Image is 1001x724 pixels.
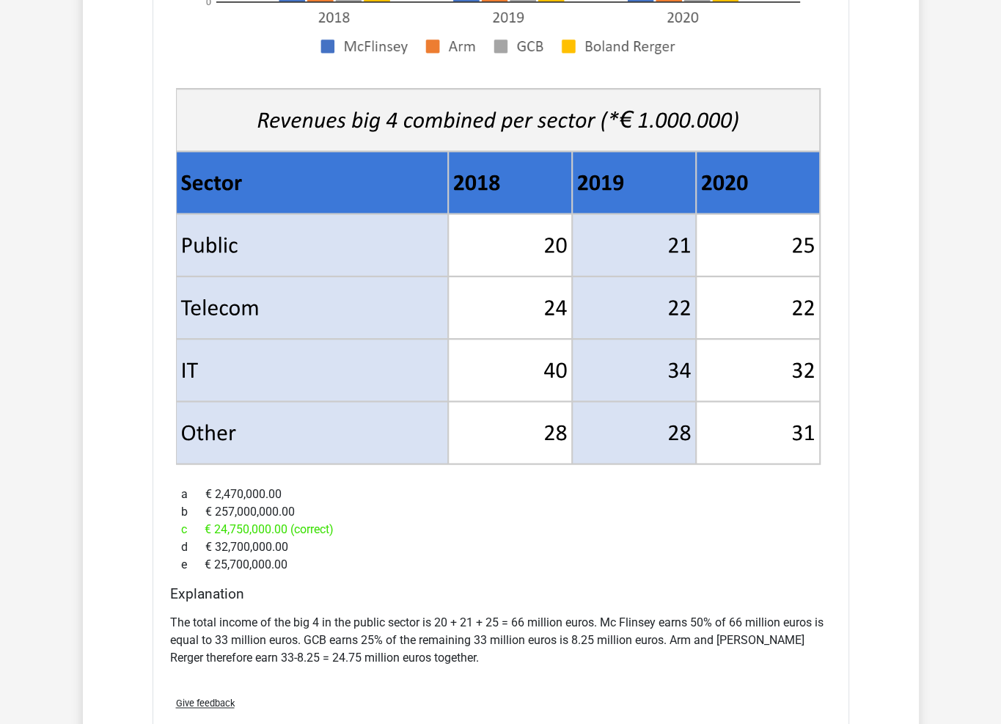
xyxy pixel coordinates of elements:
[181,556,205,574] span: e
[170,486,832,503] div: € 2,470,000.00
[170,556,832,574] div: € 25,700,000.00
[170,521,832,538] div: € 24,750,000.00 (correct)
[170,585,832,602] h4: Explanation
[181,503,205,521] span: b
[170,538,832,556] div: € 32,700,000.00
[181,521,205,538] span: c
[181,486,205,503] span: a
[181,538,205,556] span: d
[176,698,235,709] span: Give feedback
[170,614,832,667] p: The total income of the big 4 in the public sector is 20 + 21 + 25 = 66 million euros. Mc Flinsey...
[170,503,832,521] div: € 257,000,000.00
